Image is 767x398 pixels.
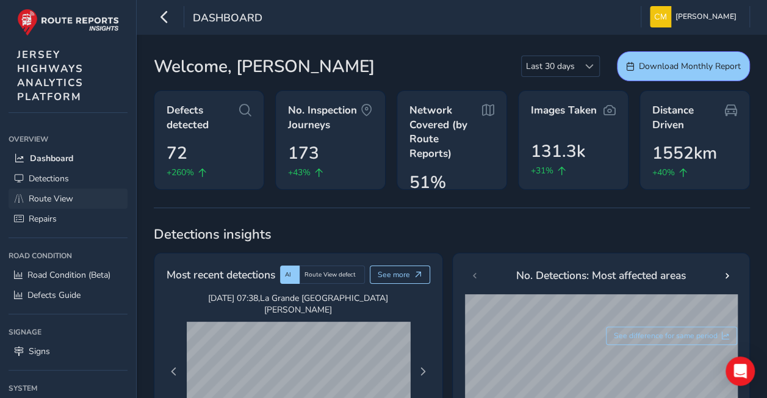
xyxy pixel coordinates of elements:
[9,130,128,148] div: Overview
[167,140,187,166] span: 72
[304,270,356,279] span: Route View defect
[9,285,128,305] a: Defects Guide
[9,168,128,189] a: Detections
[9,209,128,229] a: Repairs
[9,189,128,209] a: Route View
[675,6,736,27] span: [PERSON_NAME]
[167,267,275,283] span: Most recent detections
[167,166,194,179] span: +260%
[409,170,446,195] span: 51%
[9,247,128,265] div: Road Condition
[9,148,128,168] a: Dashboard
[9,265,128,285] a: Road Condition (Beta)
[288,166,311,179] span: +43%
[154,54,375,79] span: Welcome, [PERSON_NAME]
[650,6,671,27] img: diamond-layout
[29,193,73,204] span: Route View
[726,356,755,386] div: Open Intercom Messenger
[285,270,291,279] span: AI
[187,292,410,316] span: [DATE] 07:38 , La Grande [GEOGRAPHIC_DATA][PERSON_NAME]
[280,266,300,284] div: AI
[606,327,738,345] button: See difference for same period
[516,267,686,283] span: No. Detections: Most affected areas
[614,331,718,341] span: See difference for same period
[29,173,69,184] span: Detections
[531,139,585,164] span: 131.3k
[27,289,81,301] span: Defects Guide
[414,363,431,380] button: Next Page
[29,346,50,357] span: Signs
[617,51,750,81] button: Download Monthly Report
[288,140,319,166] span: 173
[9,341,128,361] a: Signs
[9,323,128,341] div: Signage
[531,103,597,118] span: Images Taken
[167,103,239,132] span: Defects detected
[639,60,741,72] span: Download Monthly Report
[17,48,84,104] span: JERSEY HIGHWAYS ANALYTICS PLATFORM
[165,363,182,380] button: Previous Page
[154,225,750,244] span: Detections insights
[652,140,717,166] span: 1552km
[370,266,430,284] button: See more
[650,6,741,27] button: [PERSON_NAME]
[29,213,57,225] span: Repairs
[9,379,128,397] div: System
[531,164,553,177] span: +31%
[652,166,675,179] span: +40%
[652,103,725,132] span: Distance Driven
[300,266,365,284] div: Route View defect
[17,9,119,36] img: rr logo
[409,103,482,161] span: Network Covered (by Route Reports)
[30,153,73,164] span: Dashboard
[27,269,110,281] span: Road Condition (Beta)
[288,103,361,132] span: No. Inspection Journeys
[522,56,579,76] span: Last 30 days
[378,270,410,280] span: See more
[193,10,262,27] span: Dashboard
